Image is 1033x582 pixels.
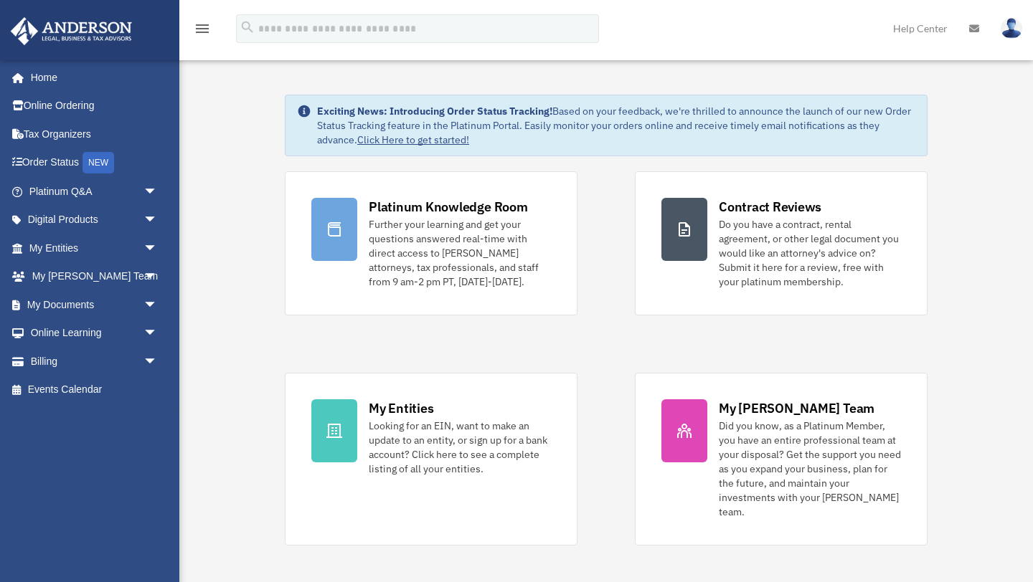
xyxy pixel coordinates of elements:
img: Anderson Advisors Platinum Portal [6,17,136,45]
i: search [240,19,255,35]
a: Online Learningarrow_drop_down [10,319,179,348]
strong: Exciting News: Introducing Order Status Tracking! [317,105,552,118]
span: arrow_drop_down [143,347,172,376]
a: Home [10,63,172,92]
div: Platinum Knowledge Room [369,198,528,216]
a: Platinum Knowledge Room Further your learning and get your questions answered real-time with dire... [285,171,577,315]
a: Billingarrow_drop_down [10,347,179,376]
a: Order StatusNEW [10,148,179,178]
span: arrow_drop_down [143,290,172,320]
img: User Pic [1001,18,1022,39]
a: My [PERSON_NAME] Teamarrow_drop_down [10,262,179,291]
span: arrow_drop_down [143,262,172,292]
span: arrow_drop_down [143,234,172,263]
a: My Entitiesarrow_drop_down [10,234,179,262]
div: My Entities [369,399,433,417]
div: My [PERSON_NAME] Team [719,399,874,417]
i: menu [194,20,211,37]
span: arrow_drop_down [143,319,172,348]
div: Contract Reviews [719,198,821,216]
a: Tax Organizers [10,120,179,148]
span: arrow_drop_down [143,177,172,206]
a: menu [194,25,211,37]
a: My [PERSON_NAME] Team Did you know, as a Platinum Member, you have an entire professional team at... [635,373,928,545]
a: Platinum Q&Aarrow_drop_down [10,177,179,206]
div: Do you have a contract, rental agreement, or other legal document you would like an attorney's ad... [719,217,901,289]
a: Digital Productsarrow_drop_down [10,206,179,234]
a: Click Here to get started! [357,133,469,146]
div: Further your learning and get your questions answered real-time with direct access to [PERSON_NAM... [369,217,551,289]
a: My Documentsarrow_drop_down [10,290,179,319]
div: NEW [82,152,114,173]
a: Contract Reviews Do you have a contract, rental agreement, or other legal document you would like... [635,171,928,315]
a: Events Calendar [10,376,179,404]
div: Did you know, as a Platinum Member, you have an entire professional team at your disposal? Get th... [719,419,901,519]
div: Looking for an EIN, want to make an update to an entity, or sign up for a bank account? Click her... [369,419,551,476]
a: Online Ordering [10,92,179,120]
span: arrow_drop_down [143,206,172,235]
div: Based on your feedback, we're thrilled to announce the launch of our new Order Status Tracking fe... [317,104,915,147]
a: My Entities Looking for an EIN, want to make an update to an entity, or sign up for a bank accoun... [285,373,577,545]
